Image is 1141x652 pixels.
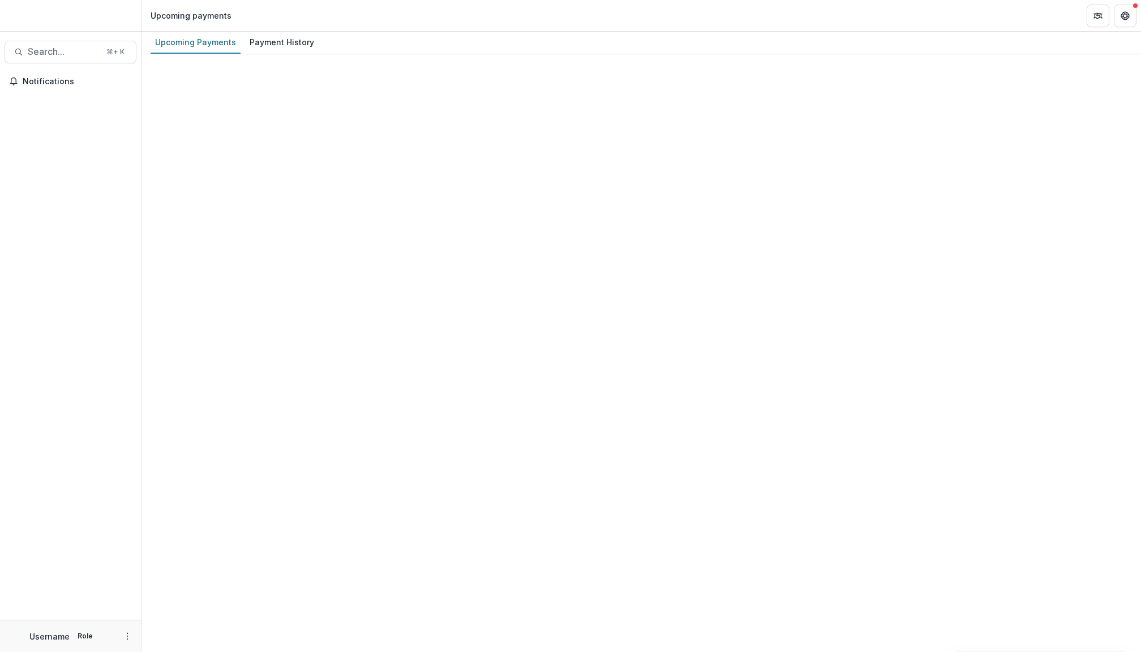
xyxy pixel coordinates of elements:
div: Upcoming payments [151,10,231,21]
nav: breadcrumb [146,7,236,24]
p: Username [29,631,70,642]
a: Payment History [245,32,319,54]
button: Search... [5,41,136,63]
span: Search... [28,46,100,57]
button: Partners [1087,5,1109,27]
div: Upcoming Payments [151,34,241,50]
p: Role [74,631,96,641]
span: Notifications [23,77,132,87]
div: Payment History [245,34,319,50]
div: ⌘ + K [104,46,127,58]
button: Get Help [1114,5,1136,27]
button: More [121,629,134,643]
a: Upcoming Payments [151,32,241,54]
button: Notifications [5,72,136,90]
